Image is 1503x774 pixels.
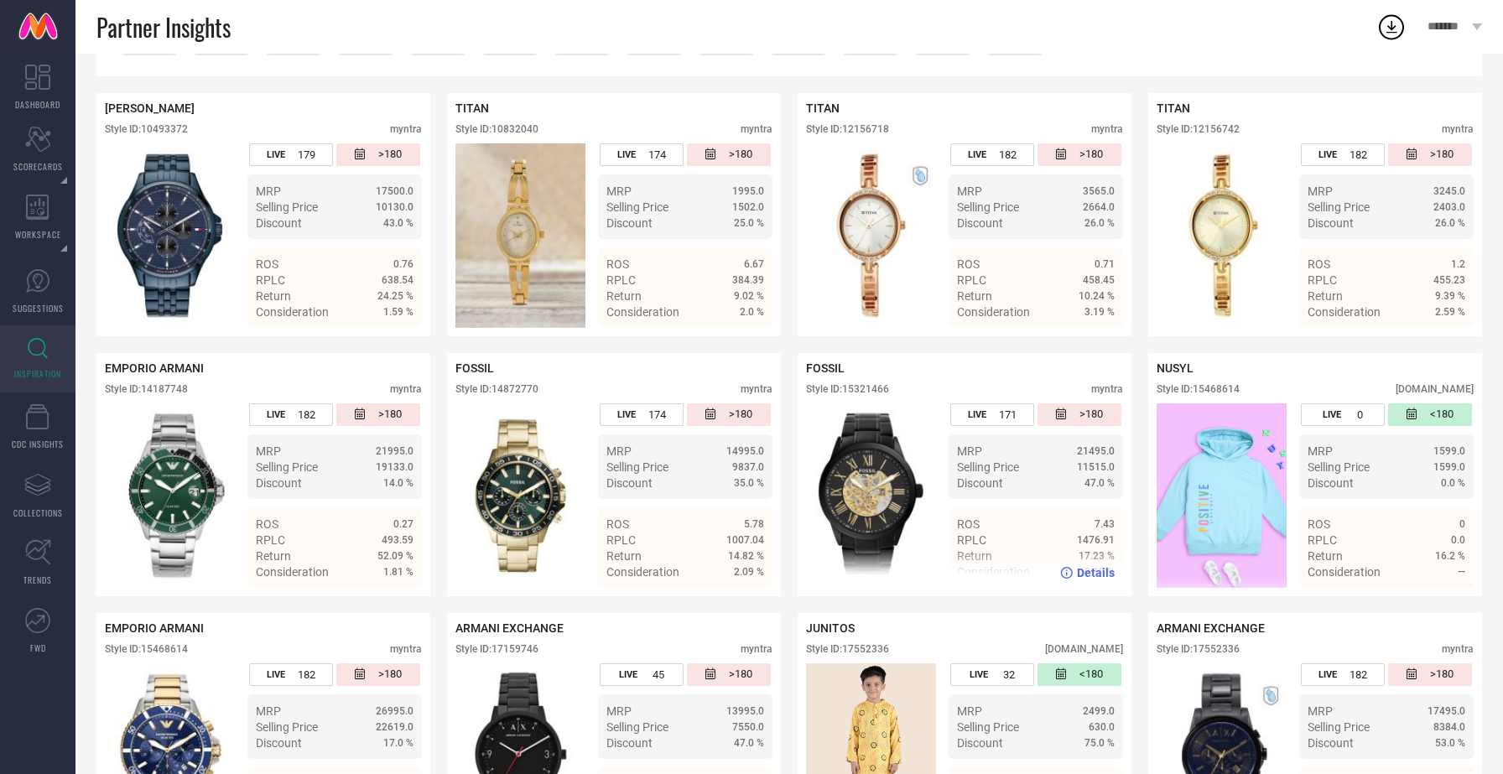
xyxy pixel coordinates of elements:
[376,335,413,349] span: Details
[687,403,771,426] div: Number of days since the style was first listed on the platform
[806,403,936,588] div: Click to view image
[15,98,60,111] span: DASHBOARD
[606,533,636,547] span: RPLC
[1157,123,1240,135] div: Style ID: 12156742
[806,143,936,328] img: Style preview image
[30,642,46,654] span: FWD
[105,403,235,588] img: Style preview image
[256,184,281,198] span: MRP
[249,403,333,426] div: Number of days the style has been live on the platform
[1350,148,1367,161] span: 182
[13,160,63,173] span: SCORECARDS
[1077,461,1115,473] span: 11515.0
[606,517,629,531] span: ROS
[970,669,988,680] span: LIVE
[455,403,585,588] img: Style preview image
[606,257,629,271] span: ROS
[1388,403,1472,426] div: Number of days since the style was first listed on the platform
[732,461,764,473] span: 9837.0
[1308,305,1381,319] span: Consideration
[1376,12,1407,42] div: Open download list
[744,518,764,530] span: 5.78
[1318,669,1337,680] span: LIVE
[376,705,413,717] span: 26995.0
[734,290,764,302] span: 9.02 %
[1433,721,1465,733] span: 8384.0
[710,595,764,609] a: Details
[1451,258,1465,270] span: 1.2
[455,361,494,375] span: FOSSIL
[806,143,936,328] div: Click to view image
[732,201,764,213] span: 1502.0
[957,184,982,198] span: MRP
[729,668,752,682] span: >180
[1060,566,1115,579] a: Details
[1308,184,1333,198] span: MRP
[105,361,204,375] span: EMPORIO ARMANI
[1084,306,1115,318] span: 3.19 %
[393,258,413,270] span: 0.76
[256,549,291,563] span: Return
[359,595,413,609] a: Details
[1428,595,1465,609] span: Details
[1442,643,1474,655] div: myntra
[13,302,64,314] span: SUGGESTIONS
[606,444,632,458] span: MRP
[383,566,413,578] span: 1.81 %
[1079,148,1103,162] span: >180
[968,149,986,160] span: LIVE
[256,216,302,230] span: Discount
[606,704,632,718] span: MRP
[1089,721,1115,733] span: 630.0
[256,565,329,579] span: Consideration
[1077,445,1115,457] span: 21495.0
[606,200,668,214] span: Selling Price
[1157,403,1287,588] div: Click to view image
[1308,216,1354,230] span: Discount
[1077,566,1115,579] span: Details
[806,361,845,375] span: FOSSIL
[617,149,636,160] span: LIVE
[1077,534,1115,546] span: 1476.91
[726,705,764,717] span: 13995.0
[267,669,285,680] span: LIVE
[1459,518,1465,530] span: 0
[957,257,980,271] span: ROS
[249,143,333,166] div: Number of days the style has been live on the platform
[606,460,668,474] span: Selling Price
[1433,185,1465,197] span: 3245.0
[1083,185,1115,197] span: 3565.0
[653,668,664,681] span: 45
[1038,403,1121,426] div: Number of days since the style was first listed on the platform
[606,216,653,230] span: Discount
[732,185,764,197] span: 1995.0
[256,460,318,474] span: Selling Price
[1435,290,1465,302] span: 9.39 %
[1350,668,1367,681] span: 182
[14,367,61,380] span: INSPIRATION
[1157,621,1265,635] span: ARMANI EXCHANGE
[383,217,413,229] span: 43.0 %
[1435,550,1465,562] span: 16.2 %
[1430,148,1454,162] span: >180
[806,621,855,635] span: JUNITOS
[741,383,772,395] div: myntra
[376,461,413,473] span: 19133.0
[806,643,889,655] div: Style ID: 17552336
[806,101,840,115] span: TITAN
[1083,705,1115,717] span: 2499.0
[1308,200,1370,214] span: Selling Price
[619,669,637,680] span: LIVE
[359,335,413,349] a: Details
[1157,101,1190,115] span: TITAN
[378,148,402,162] span: >180
[1430,668,1454,682] span: >180
[1388,143,1472,166] div: Number of days since the style was first listed on the platform
[1060,335,1115,349] a: Details
[726,534,764,546] span: 1007.04
[256,273,285,287] span: RPLC
[617,409,636,420] span: LIVE
[957,444,982,458] span: MRP
[600,403,684,426] div: Number of days the style has been live on the platform
[256,720,318,734] span: Selling Price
